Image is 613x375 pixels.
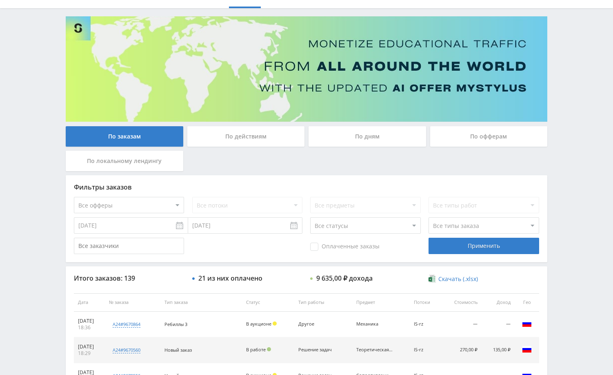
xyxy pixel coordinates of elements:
[438,276,478,282] span: Скачать (.xlsx)
[78,324,101,331] div: 18:36
[164,347,192,353] span: Новый заказ
[414,321,437,327] div: IS-rz
[74,238,184,254] input: Все заказчики
[482,337,515,363] td: 135,00 ₽
[74,293,105,312] th: Дата
[316,275,373,282] div: 9 635,00 ₽ дохода
[441,337,482,363] td: 270,00 ₽
[294,293,352,312] th: Тип работы
[164,321,187,327] span: Ребиллы 3
[352,293,410,312] th: Предмет
[430,126,548,147] div: По офферам
[242,293,294,312] th: Статус
[515,293,539,312] th: Гео
[410,293,441,312] th: Потоки
[356,321,393,327] div: Механика
[74,183,539,191] div: Фильтры заказов
[441,293,482,312] th: Стоимость
[298,321,335,327] div: Другое
[482,293,515,312] th: Доход
[246,321,271,327] span: В аукционе
[113,347,140,353] div: a24#9670560
[187,126,305,147] div: По действиям
[414,347,437,353] div: IS-rz
[522,344,532,354] img: rus.png
[78,318,101,324] div: [DATE]
[356,347,393,353] div: Теоретическая механика
[78,344,101,350] div: [DATE]
[66,16,547,122] img: Banner
[298,347,335,353] div: Решение задач
[429,275,478,283] a: Скачать (.xlsx)
[309,126,426,147] div: По дням
[198,275,262,282] div: 21 из них оплачено
[273,321,277,326] span: Холд
[441,312,482,337] td: —
[429,275,435,283] img: xlsx
[105,293,160,312] th: № заказа
[429,238,539,254] div: Применить
[246,346,266,353] span: В работе
[66,151,183,171] div: По локальному лендингу
[113,321,140,328] div: a24#9670864
[78,350,101,357] div: 18:29
[522,319,532,328] img: rus.png
[310,243,380,251] span: Оплаченные заказы
[267,347,271,351] span: Подтвержден
[482,312,515,337] td: —
[66,126,183,147] div: По заказам
[74,275,184,282] div: Итого заказов: 139
[160,293,242,312] th: Тип заказа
